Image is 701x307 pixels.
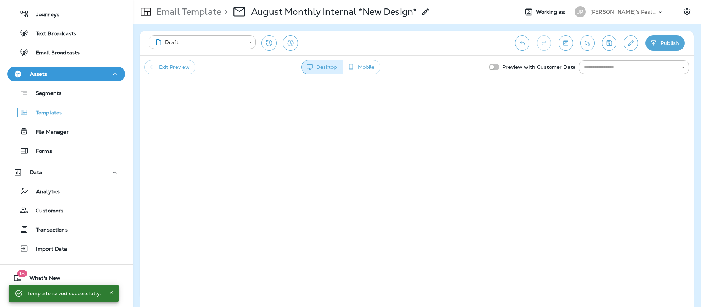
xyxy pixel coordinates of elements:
p: Data [30,169,42,175]
button: Exit Preview [144,60,195,74]
button: Forms [7,143,125,158]
p: Preview with Customer Data [499,61,579,73]
p: [PERSON_NAME]'s Pest Control - [GEOGRAPHIC_DATA] [590,9,656,15]
button: Edit details [624,35,638,51]
button: Support [7,288,125,303]
p: Assets [30,71,47,77]
button: Save [602,35,616,51]
p: Import Data [29,246,67,253]
button: Analytics [7,183,125,199]
button: Send test email [580,35,595,51]
button: Segments [7,85,125,101]
button: Data [7,165,125,180]
button: Open [680,64,687,71]
button: View Changelog [283,35,298,51]
p: Customers [28,208,63,215]
button: Desktop [301,60,343,74]
div: Template saved successfully. [27,287,101,300]
p: Analytics [29,188,60,195]
p: Email Broadcasts [28,50,80,57]
button: Restore from previous version [261,35,277,51]
button: Email Broadcasts [7,45,125,60]
button: Toggle preview [559,35,573,51]
span: What's New [22,275,60,284]
button: Journeys [7,6,125,22]
button: File Manager [7,124,125,139]
div: Draft [154,39,244,46]
p: August Monthly Internal *New Design* [251,6,417,17]
span: Working as: [536,9,567,15]
p: Forms [29,148,52,155]
p: Templates [28,110,62,117]
button: Templates [7,105,125,120]
button: Close [107,288,116,297]
button: 18What's New [7,271,125,285]
p: Transactions [28,227,68,234]
p: > [221,6,228,17]
button: Text Broadcasts [7,25,125,41]
span: 18 [17,270,27,277]
button: Customers [7,202,125,218]
p: Segments [28,90,61,98]
p: File Manager [28,129,69,136]
button: Settings [680,5,694,18]
button: Mobile [343,60,380,74]
button: Publish [645,35,685,51]
p: Text Broadcasts [28,31,76,38]
button: Assets [7,67,125,81]
button: Import Data [7,241,125,256]
button: Transactions [7,222,125,237]
button: Undo [515,35,529,51]
p: Journeys [29,11,59,18]
p: Email Template [153,6,221,17]
div: JP [575,6,586,17]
